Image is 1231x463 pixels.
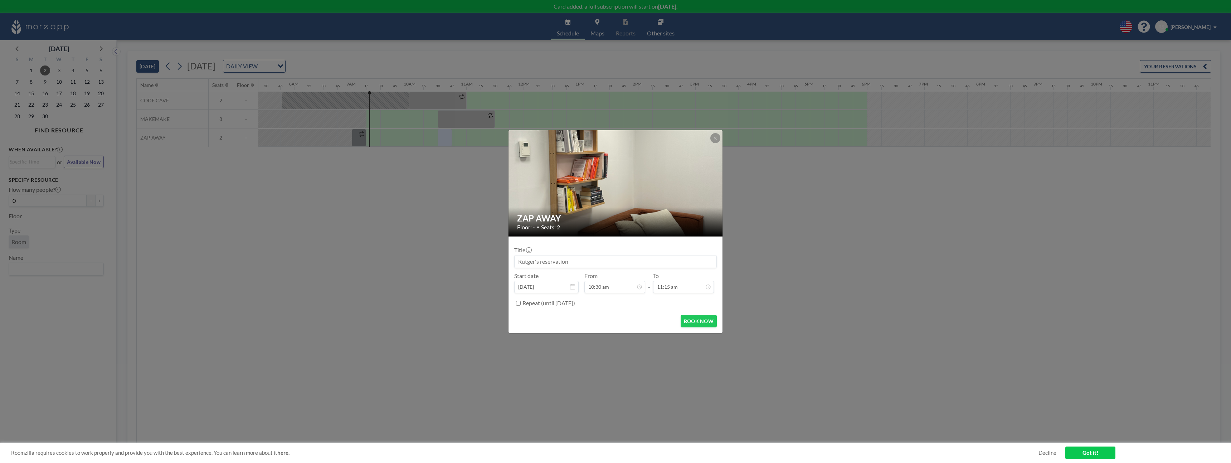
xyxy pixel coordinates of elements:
label: Title [514,247,531,254]
span: • [537,224,539,230]
img: 537.png [509,40,723,326]
a: Got it! [1065,447,1115,459]
label: To [653,272,659,279]
input: Rutger's reservation [515,255,716,268]
label: Start date [514,272,539,279]
a: Decline [1038,449,1056,456]
span: Seats: 2 [541,224,560,231]
button: BOOK NOW [681,315,717,327]
h2: ZAP AWAY [517,213,715,224]
span: - [648,275,650,291]
label: Repeat (until [DATE]) [522,299,575,307]
label: From [584,272,598,279]
span: Roomzilla requires cookies to work properly and provide you with the best experience. You can lea... [11,449,1038,456]
a: here. [277,449,289,456]
span: Floor: - [517,224,535,231]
